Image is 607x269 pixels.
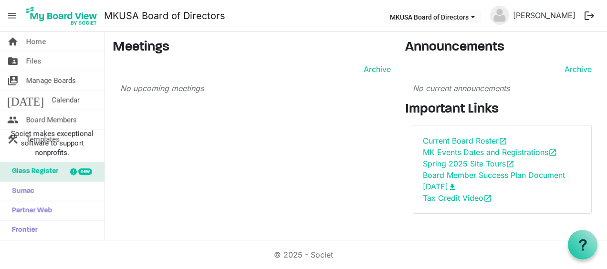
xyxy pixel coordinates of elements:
[561,63,592,75] a: Archive
[548,148,557,157] span: open_in_new
[26,52,42,71] span: Files
[384,10,481,23] button: MKUSA Board of Directors dropdownbutton
[23,4,104,28] a: My Board View Logo
[7,110,19,129] span: people
[4,129,100,157] span: Societ makes exceptional software to support nonprofits.
[3,7,21,25] span: menu
[7,52,19,71] span: folder_shared
[423,136,507,145] a: Current Board Rosteropen_in_new
[423,159,514,168] a: Spring 2025 Site Toursopen_in_new
[509,6,579,25] a: [PERSON_NAME]
[7,32,19,51] span: home
[52,91,80,110] span: Calendar
[360,63,391,75] a: Archive
[499,137,507,145] span: open_in_new
[7,221,38,240] span: Frontier
[506,160,514,168] span: open_in_new
[579,6,599,26] button: logout
[7,71,19,90] span: switch_account
[413,83,592,94] p: No current announcements
[423,193,492,203] a: Tax Credit Videoopen_in_new
[23,4,100,28] img: My Board View Logo
[26,110,77,129] span: Board Members
[490,6,509,25] img: no-profile-picture.svg
[113,40,391,56] h3: Meetings
[26,32,46,51] span: Home
[483,194,492,203] span: open_in_new
[7,162,58,181] span: Glass Register
[120,83,391,94] p: No upcoming meetings
[26,71,76,90] span: Manage Boards
[448,183,457,191] span: download
[423,147,557,157] a: MK Events Dates and Registrationsopen_in_new
[104,6,225,25] a: MKUSA Board of Directors
[405,102,600,118] h3: Important Links
[7,91,44,110] span: [DATE]
[274,250,333,259] a: © 2025 - Societ
[78,168,92,175] div: new
[405,40,600,56] h3: Announcements
[423,170,565,191] a: Board Member Success Plan Document [DATE]download
[7,201,52,220] span: Partner Web
[7,182,34,201] span: Sumac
